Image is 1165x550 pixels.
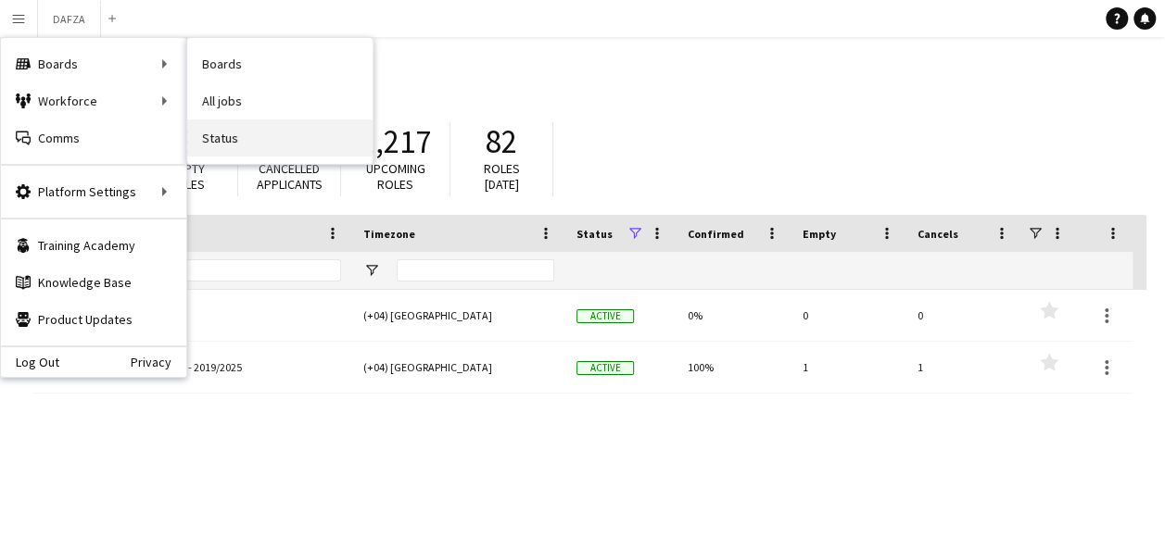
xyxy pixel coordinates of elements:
[257,160,323,193] span: Cancelled applicants
[677,342,791,393] div: 100%
[576,361,634,375] span: Active
[791,290,906,341] div: 0
[366,160,425,193] span: Upcoming roles
[576,227,613,241] span: Status
[187,82,373,119] a: All jobs
[397,259,554,281] input: Timezone Filter Input
[1,301,186,338] a: Product Updates
[352,342,565,393] div: (+04) [GEOGRAPHIC_DATA]
[187,45,373,82] a: Boards
[38,1,101,37] button: DAFZA
[1,264,186,301] a: Knowledge Base
[44,342,341,394] a: DAFZA PERMANENT STAFF - 2019/2025
[360,121,431,162] span: 2,217
[918,227,958,241] span: Cancels
[131,355,186,369] a: Privacy
[906,342,1021,393] div: 1
[352,290,565,341] div: (+04) [GEOGRAPHIC_DATA]
[1,45,186,82] div: Boards
[363,262,380,279] button: Open Filter Menu
[688,227,744,241] span: Confirmed
[44,290,341,342] a: DAFZA
[803,227,836,241] span: Empty
[77,259,341,281] input: Board name Filter Input
[576,309,634,323] span: Active
[677,290,791,341] div: 0%
[484,160,520,193] span: Roles [DATE]
[1,173,186,210] div: Platform Settings
[363,227,415,241] span: Timezone
[1,82,186,119] div: Workforce
[791,342,906,393] div: 1
[1,355,59,369] a: Log Out
[1,227,186,264] a: Training Academy
[486,121,517,162] span: 82
[32,70,1146,98] h1: Boards
[1,119,186,156] a: Comms
[187,119,373,156] a: Status
[906,290,1021,341] div: 0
